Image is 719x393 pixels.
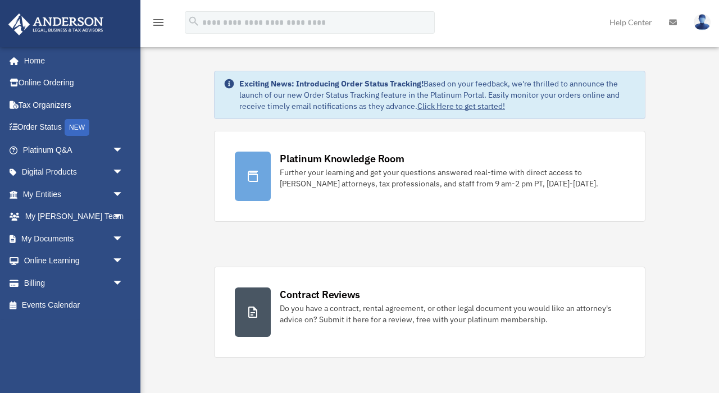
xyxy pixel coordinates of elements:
[8,205,140,228] a: My [PERSON_NAME] Teamarrow_drop_down
[152,20,165,29] a: menu
[214,131,645,222] a: Platinum Knowledge Room Further your learning and get your questions answered real-time with dire...
[112,250,135,273] span: arrow_drop_down
[8,250,140,272] a: Online Learningarrow_drop_down
[8,183,140,205] a: My Entitiesarrow_drop_down
[112,272,135,295] span: arrow_drop_down
[280,167,625,189] div: Further your learning and get your questions answered real-time with direct access to [PERSON_NAM...
[8,72,140,94] a: Online Ordering
[112,227,135,250] span: arrow_drop_down
[8,227,140,250] a: My Documentsarrow_drop_down
[8,116,140,139] a: Order StatusNEW
[112,139,135,162] span: arrow_drop_down
[5,13,107,35] img: Anderson Advisors Platinum Portal
[112,205,135,229] span: arrow_drop_down
[239,79,424,89] strong: Exciting News: Introducing Order Status Tracking!
[152,16,165,29] i: menu
[280,287,360,301] div: Contract Reviews
[8,272,140,294] a: Billingarrow_drop_down
[188,15,200,28] i: search
[8,139,140,161] a: Platinum Q&Aarrow_drop_down
[694,14,711,30] img: User Pic
[8,94,140,116] a: Tax Organizers
[239,78,636,112] div: Based on your feedback, we're thrilled to announce the launch of our new Order Status Tracking fe...
[214,267,645,358] a: Contract Reviews Do you have a contract, rental agreement, or other legal document you would like...
[112,161,135,184] span: arrow_drop_down
[112,183,135,206] span: arrow_drop_down
[417,101,505,111] a: Click Here to get started!
[280,303,625,325] div: Do you have a contract, rental agreement, or other legal document you would like an attorney's ad...
[280,152,404,166] div: Platinum Knowledge Room
[65,119,89,136] div: NEW
[8,294,140,317] a: Events Calendar
[8,161,140,184] a: Digital Productsarrow_drop_down
[8,49,135,72] a: Home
